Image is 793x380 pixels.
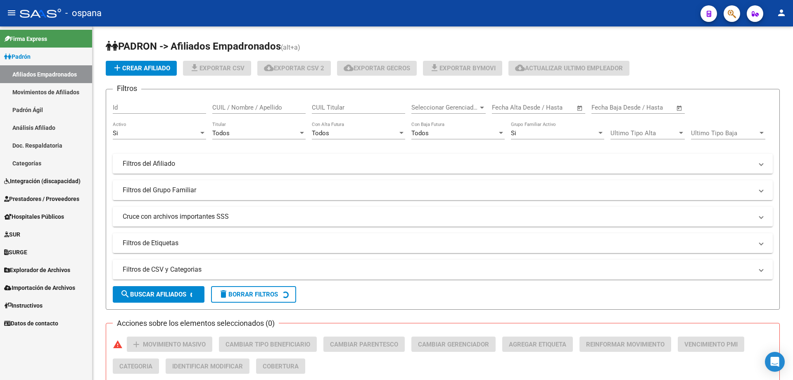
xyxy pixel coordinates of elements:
[172,363,243,370] span: Identificar Modificar
[330,341,398,348] span: Cambiar Parentesco
[166,358,249,374] button: Identificar Modificar
[106,41,281,52] span: PADRON -> Afiliados Empadronados
[113,207,773,227] mat-expansion-panel-header: Cruce con archivos importantes SSS
[515,65,623,72] span: Actualizar ultimo Empleador
[113,260,773,280] mat-expansion-panel-header: Filtros de CSV y Categorias
[218,289,228,299] mat-icon: delete
[418,341,489,348] span: Cambiar Gerenciador
[281,43,300,51] span: (alt+a)
[4,34,47,43] span: Firma Express
[4,194,79,203] span: Prestadores / Proveedores
[264,65,324,72] span: Exportar CSV 2
[113,358,159,374] button: Categoria
[131,339,141,349] mat-icon: add
[684,341,738,348] span: Vencimiento PMI
[113,233,773,253] mat-expansion-panel-header: Filtros de Etiquetas
[256,358,305,374] button: Cobertura
[4,319,58,328] span: Datos de contacto
[112,63,122,73] mat-icon: add
[678,337,744,352] button: Vencimiento PMI
[411,104,478,111] span: Seleccionar Gerenciador
[776,8,786,18] mat-icon: person
[508,61,629,76] button: Actualizar ultimo Empleador
[123,239,753,248] mat-panel-title: Filtros de Etiquetas
[423,61,502,76] button: Exportar Bymovi
[675,103,684,113] button: Open calendar
[4,265,70,275] span: Explorador de Archivos
[113,339,123,349] mat-icon: warning
[515,63,525,73] mat-icon: cloud_download
[626,104,666,111] input: End date
[411,129,429,137] span: Todos
[113,83,141,94] h3: Filtros
[257,61,331,76] button: Exportar CSV 2
[212,129,230,137] span: Todos
[586,341,665,348] span: Reinformar Movimiento
[502,337,573,352] button: Agregar Etiqueta
[211,286,296,303] button: Borrar Filtros
[65,4,102,22] span: - ospana
[691,129,758,137] span: Ultimo Tipo Baja
[526,104,566,111] input: End date
[323,337,405,352] button: Cambiar Parentesco
[312,129,329,137] span: Todos
[120,289,130,299] mat-icon: search
[7,8,17,18] mat-icon: menu
[4,177,81,186] span: Integración (discapacidad)
[344,63,354,73] mat-icon: cloud_download
[190,65,245,72] span: Exportar CSV
[575,103,585,113] button: Open calendar
[219,337,317,352] button: Cambiar Tipo Beneficiario
[226,341,310,348] span: Cambiar Tipo Beneficiario
[492,104,519,111] input: Start date
[106,61,177,76] button: Crear Afiliado
[610,129,677,137] span: Ultimo Tipo Alta
[430,65,496,72] span: Exportar Bymovi
[591,104,618,111] input: Start date
[263,363,299,370] span: Cobertura
[579,337,671,352] button: Reinformar Movimiento
[123,265,753,274] mat-panel-title: Filtros de CSV y Categorias
[411,337,496,352] button: Cambiar Gerenciador
[113,129,118,137] span: Si
[183,61,251,76] button: Exportar CSV
[4,230,20,239] span: SUR
[511,129,516,137] span: Si
[113,286,204,303] button: Buscar Afiliados
[113,154,773,174] mat-expansion-panel-header: Filtros del Afiliado
[119,363,152,370] span: Categoria
[344,65,410,72] span: Exportar GECROS
[190,63,199,73] mat-icon: file_download
[123,159,753,168] mat-panel-title: Filtros del Afiliado
[112,65,170,72] span: Crear Afiliado
[4,212,64,221] span: Hospitales Públicos
[337,61,417,76] button: Exportar GECROS
[127,337,212,352] button: Movimiento Masivo
[123,212,753,221] mat-panel-title: Cruce con archivos importantes SSS
[430,63,439,73] mat-icon: file_download
[4,248,27,257] span: SURGE
[4,52,31,61] span: Padrón
[120,291,186,298] span: Buscar Afiliados
[123,186,753,195] mat-panel-title: Filtros del Grupo Familiar
[4,301,43,310] span: Instructivos
[113,180,773,200] mat-expansion-panel-header: Filtros del Grupo Familiar
[218,291,278,298] span: Borrar Filtros
[143,341,206,348] span: Movimiento Masivo
[4,283,75,292] span: Importación de Archivos
[264,63,274,73] mat-icon: cloud_download
[765,352,785,372] div: Open Intercom Messenger
[509,341,566,348] span: Agregar Etiqueta
[113,318,279,329] h3: Acciones sobre los elementos seleccionados (0)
